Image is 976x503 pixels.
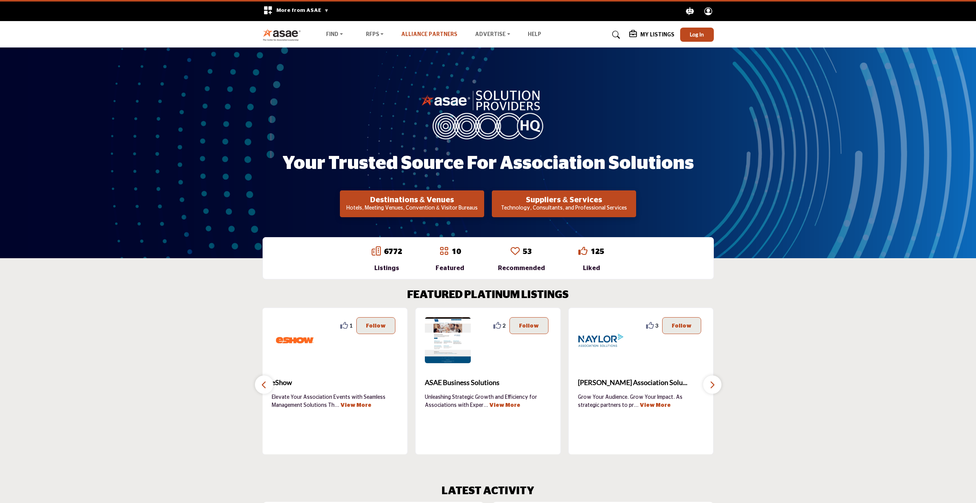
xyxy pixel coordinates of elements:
[640,403,671,408] a: View More
[578,317,624,363] img: Naylor Association Solutions
[498,264,545,273] div: Recommended
[640,31,674,38] h5: My Listings
[335,403,339,408] span: ...
[372,264,402,273] div: Listings
[340,403,371,408] a: View More
[578,377,704,388] span: [PERSON_NAME] Association Solu...
[680,28,714,42] button: Log In
[421,88,555,139] img: image
[578,264,604,273] div: Liked
[384,248,402,256] a: 6772
[425,317,471,363] img: ASAE Business Solutions
[470,29,516,40] a: Advertise
[263,28,305,41] img: Site Logo
[340,190,484,217] button: Destinations & Venues Hotels, Meeting Venues, Convention & Visitor Bureaus
[672,321,692,330] p: Follow
[439,246,449,257] a: Go to Featured
[578,372,704,393] b: Naylor Association Solutions
[690,31,704,38] span: Log In
[492,190,636,217] button: Suppliers & Services Technology, Consultants, and Professional Services
[366,321,386,330] p: Follow
[272,377,398,388] span: eShow
[342,195,482,205] h2: Destinations & Venues
[511,246,520,257] a: Go to Recommended
[276,8,329,13] span: More from ASAE
[361,29,389,40] a: RFPs
[578,372,704,393] a: [PERSON_NAME] Association Solu...
[407,289,569,302] h2: FEATURED PLATINUM LISTINGS
[425,393,551,409] p: Unleashing Strategic Growth and Efficiency for Associations with Exper
[489,403,520,408] a: View More
[425,372,551,393] a: ASAE Business Solutions
[503,321,506,329] span: 2
[321,29,348,40] a: Find
[401,32,457,37] a: Alliance Partners
[272,317,318,363] img: eShow
[629,30,674,39] div: My Listings
[494,205,634,212] p: Technology, Consultants, and Professional Services
[605,29,625,41] a: Search
[483,403,488,408] span: ...
[528,32,541,37] a: Help
[452,248,461,256] a: 10
[655,321,658,329] span: 3
[272,393,398,409] p: Elevate Your Association Events with Seamless Management Solutions Th
[519,321,539,330] p: Follow
[578,246,588,256] i: Go to Liked
[662,317,701,334] button: Follow
[356,317,395,334] button: Follow
[272,372,398,393] a: eShow
[282,152,694,175] h1: Your Trusted Source for Association Solutions
[349,321,353,329] span: 1
[442,485,534,498] h2: LATEST ACTIVITY
[342,205,482,212] p: Hotels, Meeting Venues, Convention & Visitor Bureaus
[494,195,634,205] h2: Suppliers & Services
[258,2,334,21] div: More from ASAE
[436,264,464,273] div: Featured
[591,248,604,256] a: 125
[509,317,548,334] button: Follow
[634,403,638,408] span: ...
[578,393,704,409] p: Grow Your Audience. Grow Your Impact. As strategic partners to pr
[425,377,551,388] span: ASAE Business Solutions
[523,248,532,256] a: 53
